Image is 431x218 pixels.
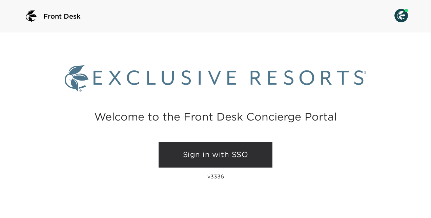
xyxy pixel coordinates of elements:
[207,173,224,180] p: v3336
[65,65,366,91] img: Exclusive Resorts logo
[43,12,81,21] span: Front Desk
[394,9,408,22] img: User
[94,111,337,122] h2: Welcome to the Front Desk Concierge Portal
[23,8,39,24] img: logo
[159,142,272,168] a: Sign in with SSO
